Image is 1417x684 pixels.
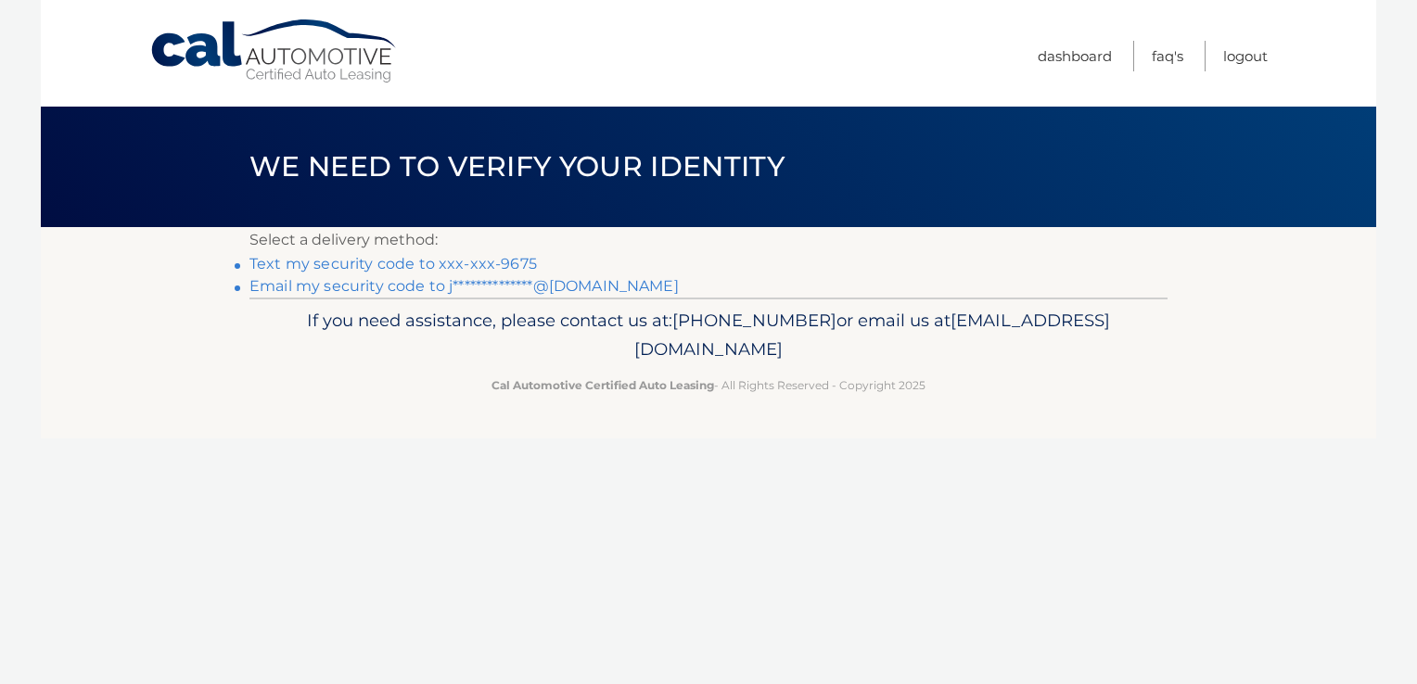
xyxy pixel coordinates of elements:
[262,306,1155,365] p: If you need assistance, please contact us at: or email us at
[249,255,537,272] a: Text my security code to xxx-xxx-9675
[1223,41,1268,71] a: Logout
[149,19,400,84] a: Cal Automotive
[672,310,836,331] span: [PHONE_NUMBER]
[491,378,714,392] strong: Cal Automotive Certified Auto Leasing
[249,149,785,184] span: We need to verify your identity
[1038,41,1112,71] a: Dashboard
[262,375,1155,395] p: - All Rights Reserved - Copyright 2025
[1152,41,1183,71] a: FAQ's
[249,227,1168,253] p: Select a delivery method:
